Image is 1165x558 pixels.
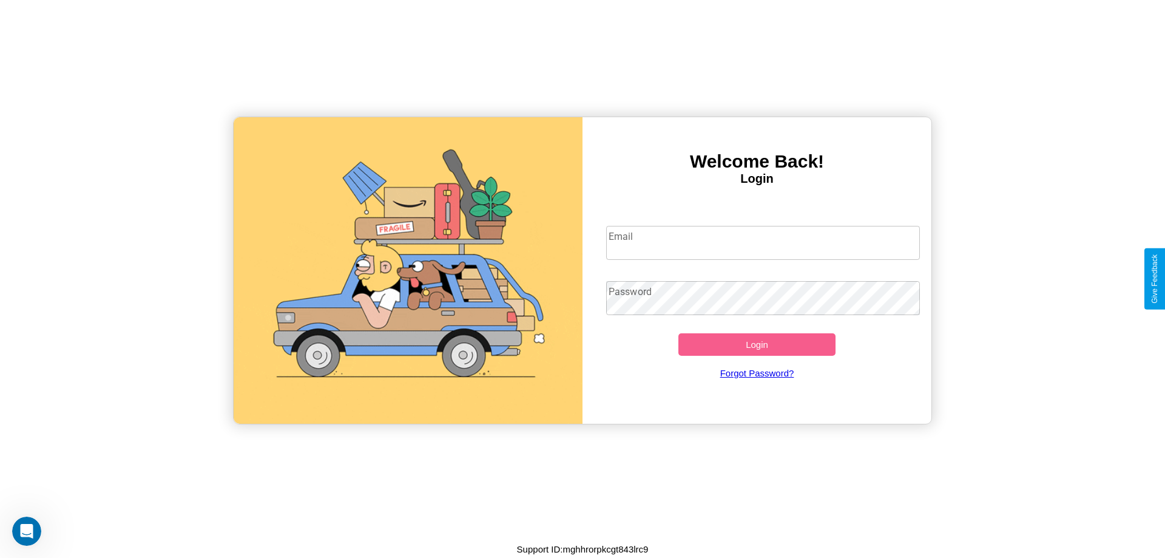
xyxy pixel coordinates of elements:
[582,172,931,186] h4: Login
[582,151,931,172] h3: Welcome Back!
[517,541,649,557] p: Support ID: mghhrorpkcgt843lrc9
[1150,254,1159,304] div: Give Feedback
[600,356,914,390] a: Forgot Password?
[678,333,836,356] button: Login
[12,517,41,546] iframe: Intercom live chat
[234,117,582,424] img: gif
